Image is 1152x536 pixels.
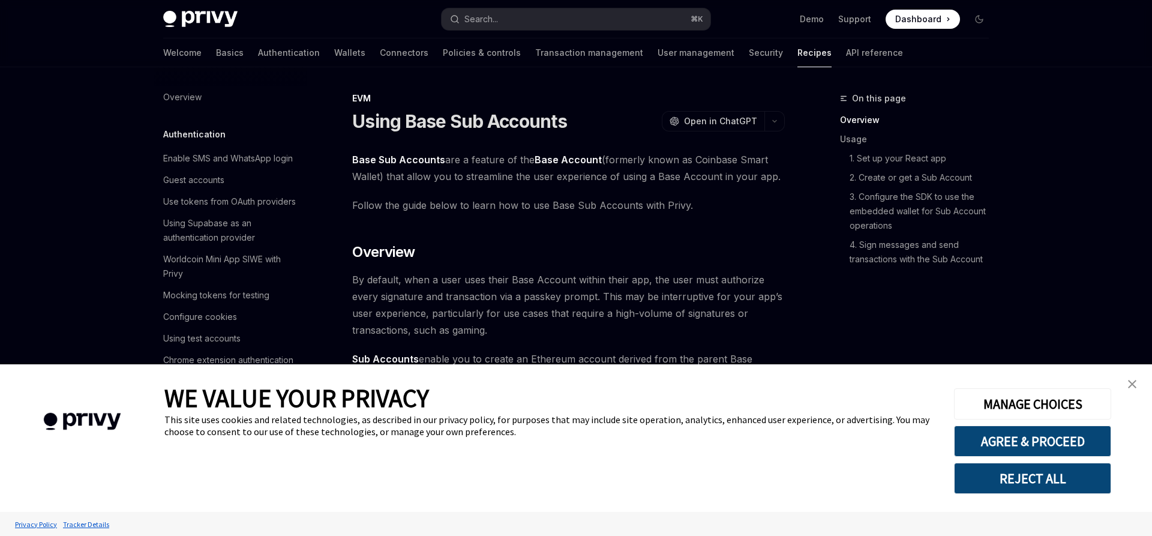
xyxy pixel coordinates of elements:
[163,11,238,28] img: dark logo
[163,288,269,303] div: Mocking tokens for testing
[163,151,293,166] div: Enable SMS and WhatsApp login
[970,10,989,29] button: Toggle dark mode
[954,463,1111,494] button: REJECT ALL
[352,197,785,214] span: Follow the guide below to learn how to use Base Sub Accounts with Privy.
[1120,372,1144,396] a: close banner
[954,426,1111,457] button: AGREE & PROCEED
[154,169,307,191] a: Guest accounts
[154,285,307,306] a: Mocking tokens for testing
[840,168,998,187] a: 2. Create or get a Sub Account
[163,353,293,367] div: Chrome extension authentication
[443,38,521,67] a: Policies & controls
[535,154,602,166] a: Base Account
[895,13,941,25] span: Dashboard
[352,92,785,104] div: EVM
[163,216,300,245] div: Using Supabase as an authentication provider
[163,127,226,142] h5: Authentication
[154,212,307,248] a: Using Supabase as an authentication provider
[352,271,785,339] span: By default, when a user uses their Base Account within their app, the user must authorize every s...
[840,149,998,168] a: 1. Set up your React app
[164,382,429,414] span: WE VALUE YOUR PRIVACY
[154,306,307,328] a: Configure cookies
[334,38,365,67] a: Wallets
[352,151,785,185] span: are a feature of the (formerly known as Coinbase Smart Wallet) that allow you to streamline the u...
[840,187,998,235] a: 3. Configure the SDK to use the embedded wallet for Sub Account operations
[840,130,998,149] a: Usage
[352,242,415,262] span: Overview
[852,91,906,106] span: On this page
[662,111,764,131] button: Open in ChatGPT
[154,349,307,371] a: Chrome extension authentication
[154,86,307,108] a: Overview
[18,396,146,448] img: company logo
[216,38,244,67] a: Basics
[154,191,307,212] a: Use tokens from OAuth providers
[800,13,824,25] a: Demo
[797,38,832,67] a: Recipes
[154,248,307,285] a: Worldcoin Mini App SIWE with Privy
[352,351,785,435] span: enable you to create an Ethereum account derived from the parent Base Account that is , with its ...
[954,388,1111,420] button: MANAGE CHOICES
[838,13,871,25] a: Support
[464,12,498,26] div: Search...
[749,38,783,67] a: Security
[352,353,419,366] a: Sub Accounts
[658,38,734,67] a: User management
[691,14,703,24] span: ⌘ K
[352,154,445,166] a: Base Sub Accounts
[163,194,296,209] div: Use tokens from OAuth providers
[154,328,307,349] a: Using test accounts
[163,252,300,281] div: Worldcoin Mini App SIWE with Privy
[163,90,202,104] div: Overview
[1128,380,1136,388] img: close banner
[154,148,307,169] a: Enable SMS and WhatsApp login
[163,38,202,67] a: Welcome
[12,514,60,535] a: Privacy Policy
[258,38,320,67] a: Authentication
[163,310,237,324] div: Configure cookies
[380,38,428,67] a: Connectors
[684,115,757,127] span: Open in ChatGPT
[535,38,643,67] a: Transaction management
[442,8,710,30] button: Open search
[163,331,241,346] div: Using test accounts
[840,110,998,130] a: Overview
[163,173,224,187] div: Guest accounts
[846,38,903,67] a: API reference
[840,235,998,269] a: 4. Sign messages and send transactions with the Sub Account
[352,110,567,132] h1: Using Base Sub Accounts
[886,10,960,29] a: Dashboard
[60,514,112,535] a: Tracker Details
[164,414,936,438] div: This site uses cookies and related technologies, as described in our privacy policy, for purposes...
